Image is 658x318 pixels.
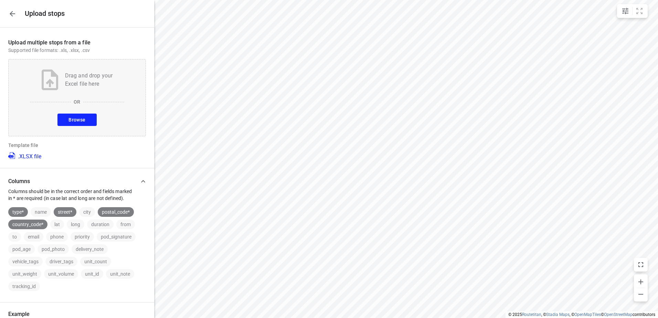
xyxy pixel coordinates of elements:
span: unit_id [81,271,103,277]
span: unit_count [80,259,111,264]
a: Routetitan [522,312,541,317]
img: Upload file [42,70,58,90]
p: OR [74,98,80,105]
span: long [67,222,84,227]
span: pod_age [8,246,35,252]
p: Supported file formats: .xls, .xlsx, .csv [8,47,146,54]
h5: Upload stops [25,10,65,18]
span: unit_note [106,271,134,277]
span: name [31,209,51,215]
img: XLSX [8,151,17,160]
span: to [8,234,21,240]
span: delivery_note [72,246,108,252]
span: city [79,209,95,215]
span: Browse [68,116,85,124]
li: © 2025 , © , © © contributors [508,312,655,317]
span: street* [54,209,76,215]
span: priority [71,234,94,240]
span: lat [50,222,64,227]
button: Map settings [618,4,632,18]
span: from [116,222,135,227]
span: unit_volume [44,271,78,277]
p: Template file [8,142,146,149]
span: postal_code* [98,209,134,215]
span: country_code* [8,222,47,227]
span: driver_tags [45,259,77,264]
span: pod_signature [97,234,136,240]
span: tracking_id [8,284,40,289]
span: phone [46,234,68,240]
p: Columns should be in the correct order and fields marked in * are required (in case lat and long ... [8,188,136,202]
p: Upload multiple stops from a file [8,39,146,47]
div: small contained button group [617,4,648,18]
a: OpenMapTiles [574,312,601,317]
span: duration [87,222,114,227]
span: vehicle_tags [8,259,43,264]
div: ColumnsColumns should be in the correct order and fields marked in * are required (in case lat an... [8,202,146,291]
span: pod_photo [38,246,69,252]
span: email [24,234,43,240]
span: unit_weight [8,271,41,277]
p: Drag and drop your Excel file here [65,72,113,88]
p: Example [8,311,146,317]
span: type* [8,209,28,215]
a: Stadia Maps [546,312,570,317]
p: Columns [8,178,136,184]
button: Browse [57,114,96,126]
a: .XLSX file [8,151,41,160]
a: OpenStreetMap [604,312,633,317]
div: ColumnsColumns should be in the correct order and fields marked in * are required (in case lat an... [8,174,146,202]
